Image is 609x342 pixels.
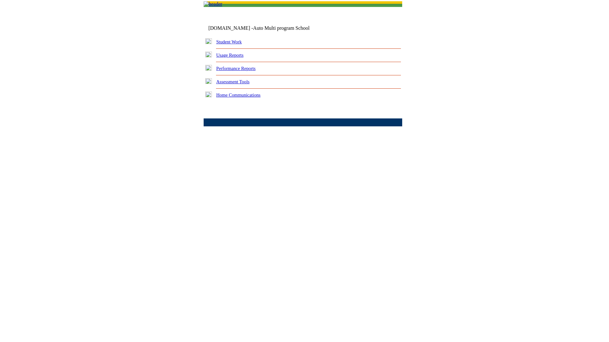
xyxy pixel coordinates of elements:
[216,92,261,98] a: Home Communications
[205,65,212,71] img: plus.gif
[216,66,256,71] a: Performance Reports
[205,78,212,84] img: plus.gif
[216,79,250,84] a: Assessment Tools
[205,38,212,44] img: plus.gif
[205,92,212,97] img: plus.gif
[216,53,244,58] a: Usage Reports
[216,39,242,44] a: Student Work
[253,25,310,31] nobr: Auto Multi program School
[208,25,325,31] td: [DOMAIN_NAME] -
[204,1,222,7] img: header
[205,52,212,57] img: plus.gif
